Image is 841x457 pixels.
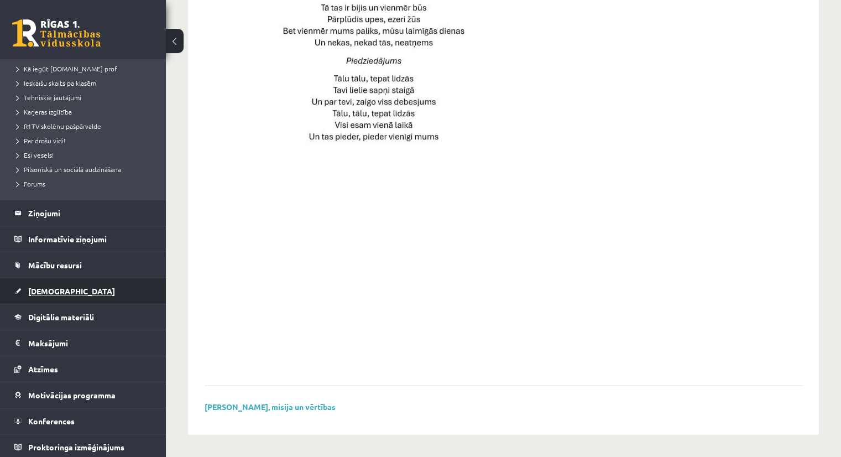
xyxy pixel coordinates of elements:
a: R1TV skolēnu pašpārvalde [17,121,155,131]
span: Par drošu vidi! [17,136,65,145]
a: Par drošu vidi! [17,136,155,146]
span: Proktoringa izmēģinājums [28,442,124,452]
a: Tehniskie jautājumi [17,92,155,102]
a: Konferences [14,408,152,434]
span: Konferences [28,416,75,426]
span: Digitālie materiāli [28,312,94,322]
span: Karjeras izglītība [17,107,72,116]
a: Rīgas 1. Tālmācības vidusskola [12,19,101,47]
a: Digitālie materiāli [14,304,152,330]
span: Atzīmes [28,364,58,374]
span: Motivācijas programma [28,390,116,400]
a: Motivācijas programma [14,382,152,408]
span: Tehniskie jautājumi [17,93,81,102]
span: Pilsoniskā un sociālā audzināšana [17,165,121,174]
a: Informatīvie ziņojumi [14,226,152,252]
a: Forums [17,179,155,189]
span: Mācību resursi [28,260,82,270]
a: Karjeras izglītība [17,107,155,117]
legend: Ziņojumi [28,200,152,226]
span: [DEMOGRAPHIC_DATA] [28,286,115,296]
a: Mācību resursi [14,252,152,278]
span: Forums [17,179,45,188]
legend: Maksājumi [28,330,152,356]
a: Ziņojumi [14,200,152,226]
a: Atzīmes [14,356,152,382]
a: [PERSON_NAME], misija un vērtības [205,402,336,412]
span: Esi vesels! [17,150,54,159]
a: Maksājumi [14,330,152,356]
a: [DEMOGRAPHIC_DATA] [14,278,152,304]
span: Kā iegūt [DOMAIN_NAME] prof [17,64,117,73]
a: Ieskaišu skaits pa klasēm [17,78,155,88]
legend: Informatīvie ziņojumi [28,226,152,252]
a: Kā iegūt [DOMAIN_NAME] prof [17,64,155,74]
span: Ieskaišu skaits pa klasēm [17,79,96,87]
span: R1TV skolēnu pašpārvalde [17,122,101,131]
a: Esi vesels! [17,150,155,160]
a: Pilsoniskā un sociālā audzināšana [17,164,155,174]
